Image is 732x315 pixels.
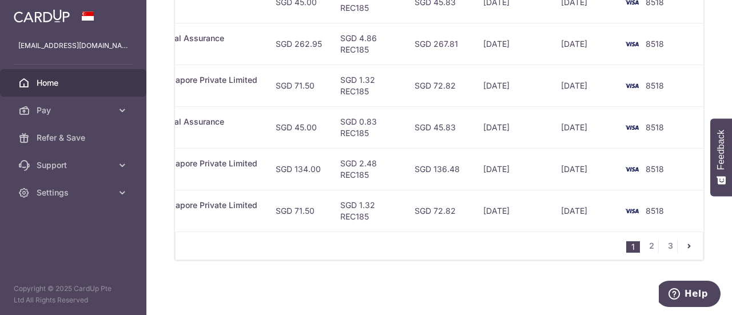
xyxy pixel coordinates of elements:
td: SGD 45.00 [266,106,331,148]
td: [DATE] [552,190,617,232]
span: 8518 [646,39,664,49]
td: SGD 71.50 [266,190,331,232]
td: [DATE] [474,106,552,148]
td: [DATE] [552,23,617,65]
img: CardUp [14,9,70,23]
div: Insurance. AIA Singapore Private Limited [101,158,257,169]
td: [DATE] [474,148,552,190]
a: 3 [663,239,677,253]
td: SGD 267.81 [405,23,474,65]
span: Home [37,77,112,89]
p: 29415411 [101,2,257,14]
span: 8518 [646,122,664,132]
p: L521550220 [101,169,257,181]
span: Settings [37,187,112,198]
img: Bank Card [620,37,643,51]
td: [DATE] [474,65,552,106]
div: Insurance. AIA Singapore Private Limited [101,74,257,86]
p: L516375122 [101,211,257,222]
td: [DATE] [552,148,617,190]
button: Feedback - Show survey [710,118,732,196]
td: SGD 72.82 [405,65,474,106]
span: Feedback [716,130,726,170]
p: 29415411 [101,127,257,139]
span: 8518 [646,164,664,174]
span: 8518 [646,81,664,90]
td: SGD 45.83 [405,106,474,148]
td: SGD 71.50 [266,65,331,106]
span: Refer & Save [37,132,112,143]
td: SGD 136.48 [405,148,474,190]
span: Pay [37,105,112,116]
nav: pager [626,232,703,260]
td: [DATE] [552,65,617,106]
td: SGD 72.82 [405,190,474,232]
div: Insurance. Prudential Assurance [101,116,257,127]
td: SGD 4.86 REC185 [331,23,405,65]
img: Bank Card [620,204,643,218]
td: [DATE] [474,190,552,232]
img: Bank Card [620,121,643,134]
td: SGD 0.83 REC185 [331,106,405,148]
img: Bank Card [620,162,643,176]
p: 48581314 [101,44,257,55]
td: [DATE] [552,106,617,148]
p: L516375122 [101,86,257,97]
div: Insurance. AIA Singapore Private Limited [101,200,257,211]
td: SGD 1.32 REC185 [331,190,405,232]
img: Bank Card [620,79,643,93]
td: SGD 1.32 REC185 [331,65,405,106]
span: 8518 [646,206,664,216]
span: Support [37,160,112,171]
td: SGD 2.48 REC185 [331,148,405,190]
li: 1 [626,241,640,253]
td: SGD 262.95 [266,23,331,65]
td: SGD 134.00 [266,148,331,190]
iframe: Opens a widget where you can find more information [659,281,721,309]
a: 2 [645,239,658,253]
div: Insurance. Prudential Assurance [101,33,257,44]
p: [EMAIL_ADDRESS][DOMAIN_NAME] [18,40,128,51]
td: [DATE] [474,23,552,65]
